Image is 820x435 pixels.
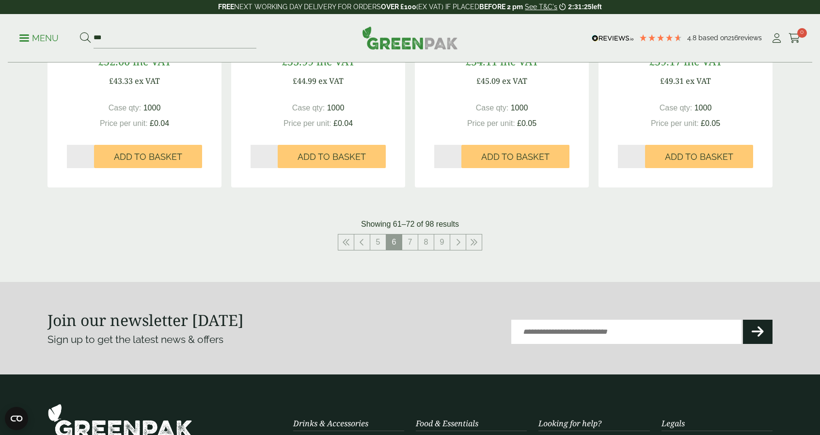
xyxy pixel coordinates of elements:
span: inc VAT [133,54,171,68]
span: ex VAT [135,76,160,86]
span: 4.8 [687,34,698,42]
span: Add to Basket [665,152,733,162]
p: Sign up to get the latest news & offers [47,332,374,347]
span: £43.33 [109,76,133,86]
span: Case qty: [476,104,509,112]
div: 4.79 Stars [639,33,682,42]
span: 1000 [327,104,345,112]
span: £0.05 [517,119,536,127]
button: Add to Basket [278,145,386,168]
span: Add to Basket [114,152,182,162]
span: £45.09 [476,76,500,86]
span: 1000 [143,104,161,112]
span: inc VAT [316,54,355,68]
span: Case qty: [109,104,142,112]
span: Price per unit: [100,119,148,127]
span: inc VAT [500,54,538,68]
span: £44.99 [293,76,316,86]
img: REVIEWS.io [592,35,634,42]
span: £0.05 [701,119,720,127]
span: £53.99 [282,54,314,68]
span: Price per unit: [467,119,515,127]
span: Price per unit: [284,119,331,127]
p: Showing 61–72 of 98 results [361,218,459,230]
span: ex VAT [686,76,711,86]
span: inc VAT [684,54,722,68]
span: reviews [738,34,762,42]
p: Menu [19,32,59,44]
a: See T&C's [525,3,557,11]
span: Based on [698,34,728,42]
a: 0 [788,31,801,46]
span: ex VAT [318,76,344,86]
strong: FREE [218,3,234,11]
span: Add to Basket [298,152,366,162]
a: 5 [370,234,386,250]
span: ex VAT [502,76,527,86]
span: 6 [386,234,402,250]
button: Add to Basket [94,145,202,168]
strong: BEFORE 2 pm [479,3,523,11]
span: £54.11 [465,54,497,68]
span: 1000 [511,104,528,112]
span: Case qty: [660,104,693,112]
span: Case qty: [292,104,325,112]
span: Price per unit: [651,119,699,127]
a: 7 [402,234,418,250]
span: £59.17 [649,54,681,68]
i: Cart [788,33,801,43]
i: My Account [771,33,783,43]
span: £0.04 [333,119,353,127]
img: GreenPak Supplies [362,26,458,49]
span: Add to Basket [481,152,550,162]
span: £49.31 [660,76,684,86]
span: 2:31:25 [568,3,591,11]
button: Add to Basket [645,145,753,168]
span: 216 [728,34,738,42]
button: Open CMP widget [5,407,28,430]
span: £52.00 [98,54,130,68]
span: 0 [797,28,807,38]
a: 9 [434,234,450,250]
a: 8 [418,234,434,250]
strong: Join our newsletter [DATE] [47,310,244,330]
span: left [592,3,602,11]
span: 1000 [694,104,712,112]
span: £0.04 [150,119,169,127]
strong: OVER £100 [381,3,416,11]
button: Add to Basket [461,145,569,168]
a: Menu [19,32,59,42]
